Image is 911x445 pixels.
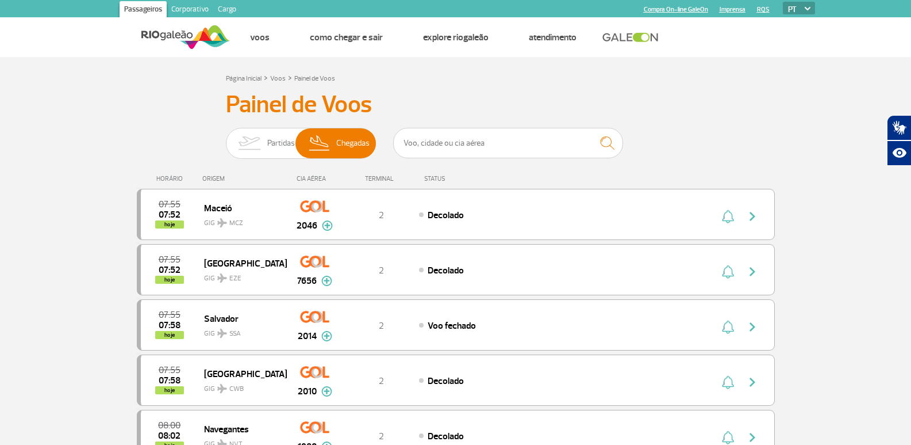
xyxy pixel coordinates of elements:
[428,265,464,276] span: Decolado
[303,128,337,158] img: slider-desembarque
[140,175,203,182] div: HORÁRIO
[428,431,464,442] span: Decolado
[393,128,623,158] input: Voo, cidade ou cia aérea
[159,256,180,264] span: 2025-09-30 07:55:00
[229,273,241,284] span: EZE
[204,366,278,381] span: [GEOGRAPHIC_DATA]
[264,71,268,84] a: >
[745,375,759,389] img: seta-direita-painel-voo.svg
[745,265,759,279] img: seta-direita-painel-voo.svg
[887,115,911,166] div: Plugin de acessibilidade da Hand Talk.
[428,210,464,221] span: Decolado
[298,329,317,343] span: 2014
[155,220,184,229] span: hoje
[204,212,278,229] span: GIG
[294,74,335,83] a: Painel de Voos
[202,175,286,182] div: ORIGEM
[229,218,243,229] span: MCZ
[204,322,278,339] span: GIG
[159,200,180,208] span: 2025-09-30 07:55:00
[298,385,317,398] span: 2010
[217,329,227,338] img: destiny_airplane.svg
[428,375,464,387] span: Decolado
[722,320,734,334] img: sino-painel-voo.svg
[310,32,383,43] a: Como chegar e sair
[379,375,384,387] span: 2
[286,175,344,182] div: CIA AÉREA
[155,331,184,339] span: hoje
[722,265,734,279] img: sino-painel-voo.svg
[229,329,241,339] span: SSA
[204,200,278,215] span: Maceió
[167,1,213,20] a: Corporativo
[155,276,184,284] span: hoje
[217,273,227,283] img: destiny_airplane.svg
[204,378,278,394] span: GIG
[226,90,686,119] h3: Painel de Voos
[297,219,317,233] span: 2046
[745,320,759,334] img: seta-direita-painel-voo.svg
[757,6,770,13] a: RQS
[159,321,180,329] span: 2025-09-30 07:58:00
[204,267,278,284] span: GIG
[229,384,244,394] span: CWB
[379,320,384,332] span: 2
[204,421,278,436] span: Navegantes
[887,140,911,166] button: Abrir recursos assistivos.
[379,431,384,442] span: 2
[213,1,241,20] a: Cargo
[204,311,278,326] span: Salvador
[297,274,317,288] span: 7656
[226,74,262,83] a: Página Inicial
[250,32,270,43] a: Voos
[159,266,180,274] span: 2025-09-30 07:52:40
[158,432,180,440] span: 2025-09-30 08:02:24
[267,128,295,158] span: Partidas
[720,6,745,13] a: Imprensa
[217,384,227,393] img: destiny_airplane.svg
[159,366,180,374] span: 2025-09-30 07:55:00
[418,175,512,182] div: STATUS
[379,210,384,221] span: 2
[270,74,286,83] a: Voos
[336,128,370,158] span: Chegadas
[529,32,576,43] a: Atendimento
[745,210,759,223] img: seta-direita-painel-voo.svg
[745,431,759,444] img: seta-direita-painel-voo.svg
[722,210,734,223] img: sino-painel-voo.svg
[321,331,332,341] img: mais-info-painel-voo.svg
[155,386,184,394] span: hoje
[322,220,333,231] img: mais-info-painel-voo.svg
[321,386,332,397] img: mais-info-painel-voo.svg
[344,175,418,182] div: TERMINAL
[379,265,384,276] span: 2
[722,431,734,444] img: sino-painel-voo.svg
[204,256,278,271] span: [GEOGRAPHIC_DATA]
[423,32,489,43] a: Explore RIOgaleão
[722,375,734,389] img: sino-painel-voo.svg
[120,1,167,20] a: Passageiros
[428,320,476,332] span: Voo fechado
[159,311,180,319] span: 2025-09-30 07:55:00
[158,421,180,429] span: 2025-09-30 08:00:00
[887,115,911,140] button: Abrir tradutor de língua de sinais.
[159,376,180,385] span: 2025-09-30 07:58:37
[231,128,267,158] img: slider-embarque
[644,6,708,13] a: Compra On-line GaleOn
[288,71,292,84] a: >
[217,218,227,227] img: destiny_airplane.svg
[159,211,180,219] span: 2025-09-30 07:52:32
[321,276,332,286] img: mais-info-painel-voo.svg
